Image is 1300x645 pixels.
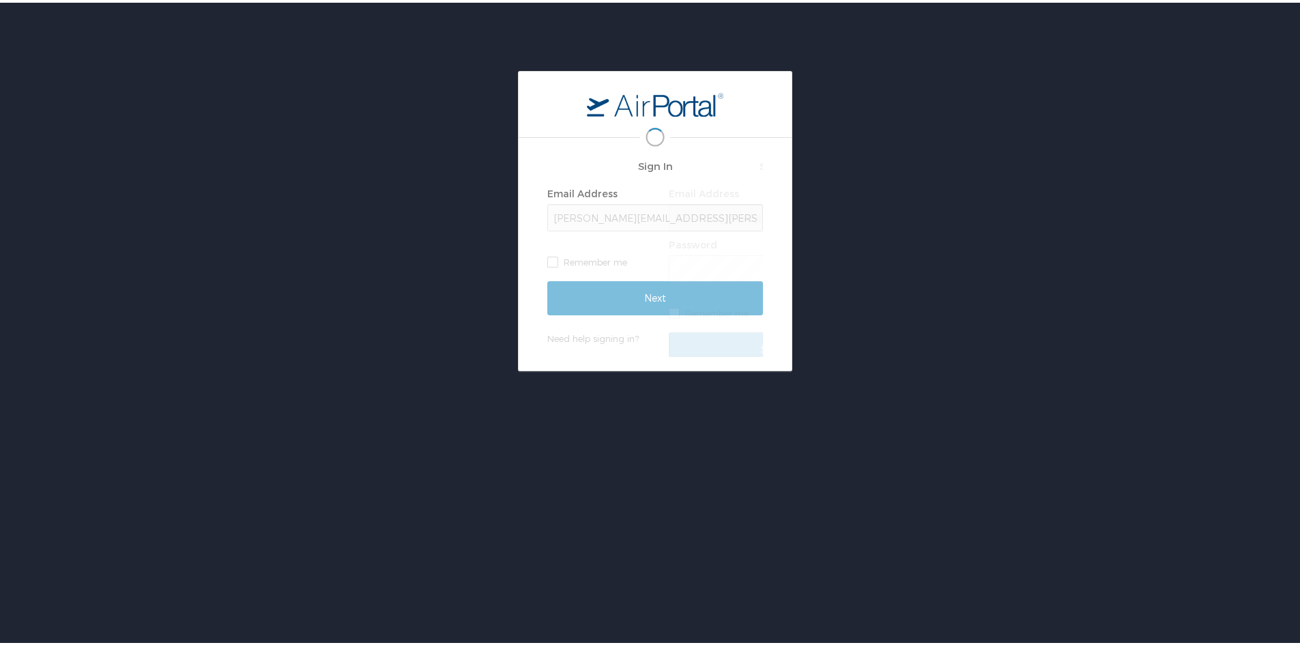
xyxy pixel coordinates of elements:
img: logo [587,89,723,114]
label: Email Address [547,185,618,197]
h2: Sign In [547,156,763,171]
label: Remember me [669,300,884,321]
input: Next [547,278,763,313]
label: Email Address [669,185,739,197]
h2: Sign In [669,156,884,171]
input: Sign In [669,330,884,364]
label: Password [669,236,717,248]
